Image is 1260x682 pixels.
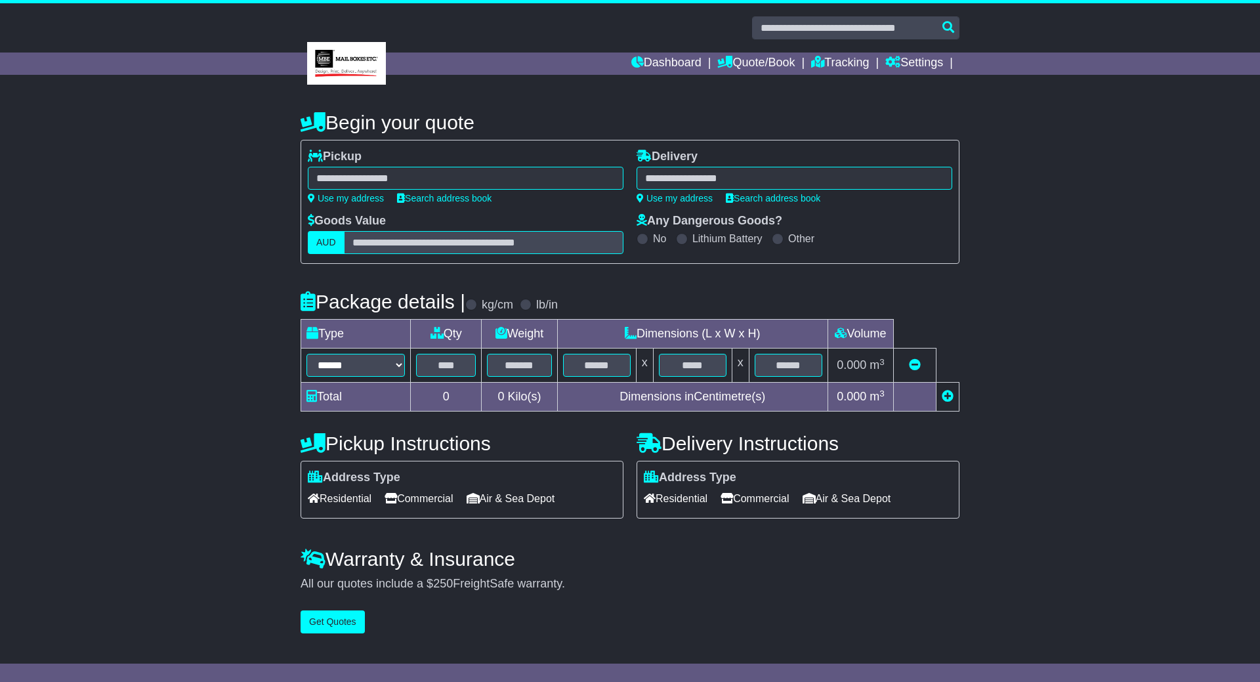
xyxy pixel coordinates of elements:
h4: Warranty & Insurance [301,548,959,570]
a: Dashboard [631,53,702,75]
td: Type [301,320,411,349]
span: m [870,390,885,403]
a: Settings [885,53,943,75]
sup: 3 [879,357,885,367]
label: AUD [308,231,345,254]
label: Address Type [308,471,400,485]
label: kg/cm [482,298,513,312]
sup: 3 [879,389,885,398]
td: Dimensions in Centimetre(s) [557,383,828,412]
label: lb/in [536,298,558,312]
span: Air & Sea Depot [803,488,891,509]
label: Pickup [308,150,362,164]
a: Remove this item [909,358,921,372]
a: Tracking [811,53,869,75]
span: m [870,358,885,372]
label: No [653,232,666,245]
td: Dimensions (L x W x H) [557,320,828,349]
span: 0 [497,390,504,403]
span: Commercial [721,488,789,509]
div: All our quotes include a $ FreightSafe warranty. [301,577,959,591]
td: x [636,349,653,383]
td: Qty [411,320,482,349]
span: Commercial [385,488,453,509]
span: Residential [644,488,707,509]
td: Kilo(s) [482,383,557,412]
h4: Delivery Instructions [637,433,959,454]
a: Search address book [726,193,820,203]
label: Lithium Battery [692,232,763,245]
label: Other [788,232,814,245]
a: Search address book [397,193,492,203]
td: Volume [828,320,893,349]
a: Use my address [308,193,384,203]
span: 0.000 [837,358,866,372]
h4: Begin your quote [301,112,959,133]
button: Get Quotes [301,610,365,633]
h4: Pickup Instructions [301,433,623,454]
td: Total [301,383,411,412]
label: Delivery [637,150,698,164]
img: MBE Brisbane CBD [307,42,386,85]
h4: Package details | [301,291,465,312]
a: Quote/Book [717,53,795,75]
span: Air & Sea Depot [467,488,555,509]
a: Add new item [942,390,954,403]
span: Residential [308,488,371,509]
label: Address Type [644,471,736,485]
span: 0.000 [837,390,866,403]
td: 0 [411,383,482,412]
label: Any Dangerous Goods? [637,214,782,228]
span: 250 [433,577,453,590]
a: Use my address [637,193,713,203]
td: x [732,349,749,383]
label: Goods Value [308,214,386,228]
td: Weight [482,320,557,349]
